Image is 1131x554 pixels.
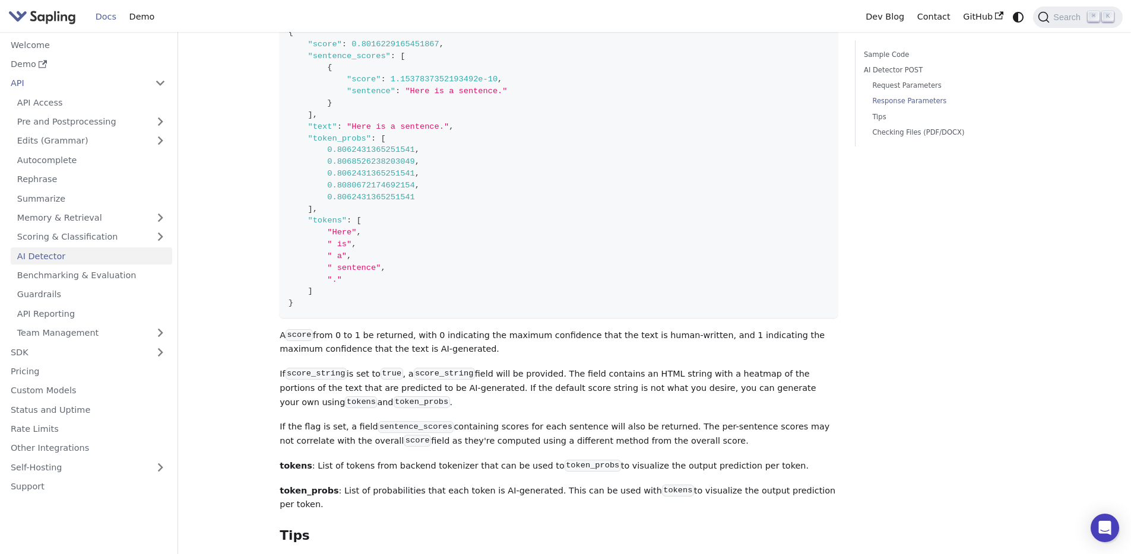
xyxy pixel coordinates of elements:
[11,151,172,168] a: Autocomplete
[280,528,838,544] h3: Tips
[280,367,838,409] p: If is set to , a field will be provided. The field contains an HTML string with a heatmap of the ...
[337,122,342,131] span: :
[415,145,420,154] span: ,
[8,8,76,26] img: Sapling.ai
[872,80,1021,91] a: Request Parameters
[327,63,332,72] span: {
[356,216,361,225] span: [
[404,435,431,447] code: score
[872,127,1021,138] a: Checking Files (PDF/DOCX)
[327,263,381,272] span: " sentence"
[400,52,405,61] span: [
[11,171,172,188] a: Rephrase
[351,40,439,49] span: 0.8016229165451867
[351,240,356,249] span: ,
[342,40,347,49] span: :
[872,112,1021,123] a: Tips
[327,169,415,178] span: 0.8062431365251541
[415,169,420,178] span: ,
[308,216,347,225] span: "tokens"
[289,28,293,37] span: {
[4,75,148,92] a: API
[345,396,377,408] code: tokens
[1102,11,1114,22] kbd: K
[498,75,502,84] span: ,
[391,52,395,61] span: :
[123,8,161,26] a: Demo
[911,8,957,26] a: Contact
[327,275,342,284] span: "."
[864,49,1025,61] a: Sample Code
[4,382,172,399] a: Custom Models
[280,461,312,470] strong: tokens
[327,98,332,107] span: }
[11,228,172,246] a: Scoring & Classification
[286,329,313,341] code: score
[8,8,80,26] a: Sapling.ai
[11,247,172,265] a: AI Detector
[347,251,351,260] span: ,
[148,343,172,361] button: Expand sidebar category 'SDK'
[308,52,390,61] span: "sentence_scores"
[4,440,172,457] a: Other Integrations
[347,122,449,131] span: "Here is a sentence."
[356,228,361,237] span: ,
[11,190,172,207] a: Summarize
[11,209,172,227] a: Memory & Retrieval
[864,65,1025,76] a: AI Detector POST
[313,110,318,119] span: ,
[378,421,454,433] code: sentence_scores
[381,134,385,143] span: [
[327,181,415,190] span: 0.8080672174692154
[347,216,351,225] span: :
[289,298,293,307] span: }
[1050,12,1088,22] span: Search
[1033,7,1122,28] button: Search (Command+K)
[394,396,450,408] code: token_probs
[11,324,172,342] a: Team Management
[11,94,172,111] a: API Access
[327,240,351,249] span: " is"
[4,421,172,438] a: Rate Limits
[1010,8,1027,26] button: Switch between dark and light mode (currently system mode)
[327,145,415,154] span: 0.8062431365251541
[956,8,1009,26] a: GitHub
[395,87,400,95] span: :
[11,113,172,130] a: Pre and Postprocessing
[327,157,415,166] span: 0.8068526238203049
[859,8,910,26] a: Dev Blog
[308,110,312,119] span: ]
[381,263,385,272] span: ,
[313,205,318,214] span: ,
[89,8,123,26] a: Docs
[4,343,148,361] a: SDK
[148,75,172,92] button: Collapse sidebar category 'API'
[308,122,337,131] span: "text"
[308,286,312,295] span: ]
[327,228,356,237] span: "Here"
[11,305,172,322] a: API Reporting
[415,181,420,190] span: ,
[327,251,347,260] span: " a"
[280,484,838,512] p: : List of probabilities that each token is AI-generated. This can be used with to visualize the o...
[4,401,172,418] a: Status and Uptime
[565,460,621,472] code: token_probs
[4,36,172,53] a: Welcome
[381,75,385,84] span: :
[11,267,172,284] a: Benchmarking & Evaluation
[11,286,172,303] a: Guardrails
[1088,11,1100,22] kbd: ⌘
[414,368,475,380] code: score_string
[872,95,1021,107] a: Response Parameters
[347,87,395,95] span: "sentence"
[327,193,415,202] span: 0.8062431365251541
[280,329,838,357] p: A from 0 to 1 be returned, with 0 indicating the maximum confidence that the text is human-writte...
[4,459,172,476] a: Self-Hosting
[280,420,838,448] p: If the flag is set, a field containing scores for each sentence will also be returned. The per-se...
[308,205,312,214] span: ]
[4,363,172,380] a: Pricing
[391,75,498,84] span: 1.1537837352193492e-10
[662,485,694,496] code: tokens
[439,40,444,49] span: ,
[286,368,347,380] code: score_string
